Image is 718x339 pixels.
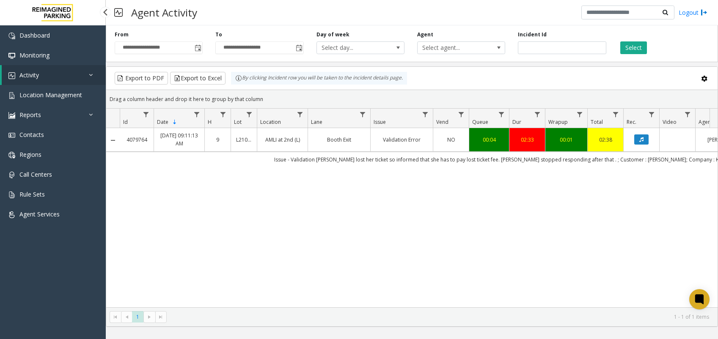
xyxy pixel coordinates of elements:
span: Toggle popup [193,42,202,54]
a: Location Filter Menu [294,109,306,120]
label: Incident Id [518,31,547,38]
a: H Filter Menu [217,109,229,120]
span: Dashboard [19,31,50,39]
img: 'icon' [8,191,15,198]
a: Collapse Details [106,137,120,144]
img: 'icon' [8,92,15,99]
span: Lot [234,118,242,126]
img: 'icon' [8,52,15,59]
a: Issue Filter Menu [420,109,431,120]
span: Location Management [19,91,82,99]
a: NO [438,136,464,144]
a: Logout [679,8,707,17]
a: 02:33 [514,136,540,144]
span: Monitoring [19,51,50,59]
div: Data table [106,109,718,307]
a: Video Filter Menu [682,109,693,120]
img: 'icon' [8,211,15,218]
img: 'icon' [8,172,15,178]
span: Vend [436,118,448,126]
a: 9 [210,136,226,144]
a: Rec. Filter Menu [646,109,657,120]
label: To [215,31,222,38]
label: From [115,31,129,38]
span: Sortable [171,119,178,126]
span: Date [157,118,168,126]
a: 00:01 [550,136,582,144]
a: Lot Filter Menu [244,109,255,120]
img: 'icon' [8,152,15,159]
span: Wrapup [548,118,568,126]
a: Booth Exit [313,136,365,144]
a: Date Filter Menu [191,109,203,120]
a: Activity [2,65,106,85]
span: Agent Services [19,210,60,218]
span: Select agent... [418,42,487,54]
a: Vend Filter Menu [456,109,467,120]
span: H [208,118,212,126]
a: Id Filter Menu [140,109,152,120]
span: Dur [512,118,521,126]
img: 'icon' [8,112,15,119]
span: Page 1 [132,311,143,323]
img: infoIcon.svg [235,75,242,82]
button: Export to PDF [115,72,168,85]
span: Regions [19,150,41,159]
img: 'icon' [8,33,15,39]
span: Agent [699,118,712,126]
span: Location [260,118,281,126]
span: Total [591,118,603,126]
div: Drag a column header and drop it here to group by that column [106,92,718,107]
span: Id [123,118,128,126]
a: 02:38 [593,136,618,144]
a: Dur Filter Menu [532,109,543,120]
img: 'icon' [8,132,15,139]
span: Activity [19,71,39,79]
img: logout [701,8,707,17]
span: Reports [19,111,41,119]
span: Select day... [317,42,387,54]
span: Rec. [627,118,636,126]
span: Call Centers [19,170,52,178]
a: Lane Filter Menu [357,109,369,120]
span: Rule Sets [19,190,45,198]
span: Queue [472,118,488,126]
a: Total Filter Menu [610,109,622,120]
label: Day of week [316,31,349,38]
a: L21063800 [236,136,252,144]
a: Validation Error [376,136,428,144]
a: Wrapup Filter Menu [574,109,586,120]
kendo-pager-info: 1 - 1 of 1 items [172,313,709,320]
label: Agent [417,31,433,38]
a: Queue Filter Menu [496,109,507,120]
span: Toggle popup [294,42,303,54]
span: Lane [311,118,322,126]
img: pageIcon [114,2,123,23]
span: Contacts [19,131,44,139]
img: 'icon' [8,72,15,79]
div: By clicking Incident row you will be taken to the incident details page. [231,72,407,85]
span: Issue [374,118,386,126]
span: Video [663,118,677,126]
a: AMLI at 2nd (L) [262,136,303,144]
a: 4079764 [125,136,149,144]
button: Export to Excel [170,72,226,85]
a: [DATE] 09:11:13 AM [159,131,199,148]
h3: Agent Activity [127,2,201,23]
button: Select [620,41,647,54]
a: 00:04 [474,136,504,144]
span: NO [447,136,455,143]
